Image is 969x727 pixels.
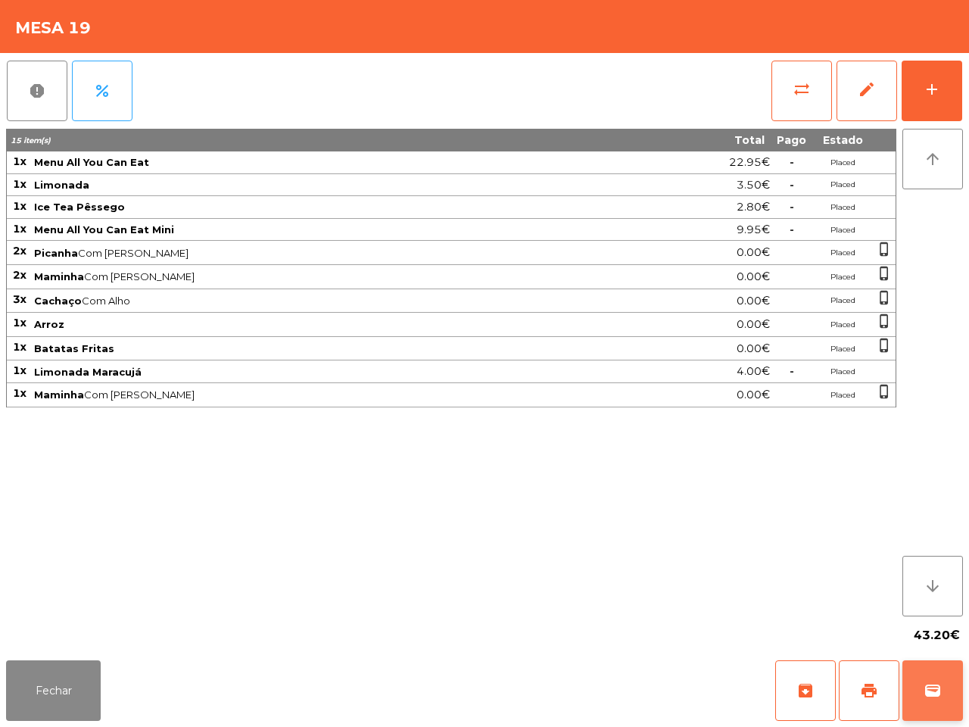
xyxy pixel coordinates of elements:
button: add [902,61,962,121]
button: arrow_downward [902,556,963,616]
span: 3.50€ [737,175,770,195]
span: 1x [13,340,26,354]
span: report [28,82,46,100]
span: 1x [13,363,26,377]
button: wallet [902,660,963,721]
i: arrow_downward [924,577,942,595]
th: Estado [812,129,873,151]
td: Placed [812,219,873,242]
span: Arroz [34,318,64,330]
th: Pago [771,129,812,151]
span: Maminha [34,270,84,282]
button: archive [775,660,836,721]
div: add [923,80,941,98]
span: 0.00€ [737,291,770,311]
span: print [860,682,878,700]
span: Menu All You Can Eat Mini [34,223,174,236]
span: 1x [13,177,26,191]
span: - [790,364,794,378]
span: - [790,200,794,214]
td: Placed [812,337,873,361]
span: 1x [13,386,26,400]
span: 0.00€ [737,242,770,263]
span: Com [PERSON_NAME] [34,388,617,401]
span: phone_iphone [877,242,892,257]
td: Placed [812,196,873,219]
button: percent [72,61,132,121]
td: Placed [812,360,873,383]
span: Com Alho [34,295,617,307]
span: edit [858,80,876,98]
span: 1x [13,316,26,329]
span: - [790,223,794,236]
span: 43.20€ [914,624,960,647]
span: 9.95€ [737,220,770,240]
button: print [839,660,899,721]
span: Limonada Maracujá [34,366,142,378]
span: - [790,178,794,192]
td: Placed [812,313,873,337]
td: Placed [812,289,873,314]
span: phone_iphone [877,384,892,399]
span: Com [PERSON_NAME] [34,270,617,282]
button: Fechar [6,660,101,721]
span: 3x [13,292,26,306]
span: wallet [924,682,942,700]
span: phone_iphone [877,338,892,353]
span: phone_iphone [877,266,892,281]
span: Batatas Fritas [34,342,114,354]
span: Menu All You Can Eat [34,156,149,168]
span: Maminha [34,388,84,401]
span: Ice Tea Pêssego [34,201,125,213]
span: 4.00€ [737,361,770,382]
button: report [7,61,67,121]
span: 0.00€ [737,267,770,287]
span: 0.00€ [737,314,770,335]
span: Cachaço [34,295,82,307]
span: 2x [13,244,26,257]
span: Limonada [34,179,89,191]
td: Placed [812,174,873,197]
span: - [790,155,794,169]
span: Picanha [34,247,78,259]
span: phone_iphone [877,290,892,305]
span: 1x [13,154,26,168]
span: 2x [13,268,26,282]
td: Placed [812,265,873,289]
span: 1x [13,199,26,213]
button: sync_alt [771,61,832,121]
i: arrow_upward [924,150,942,168]
span: 2.80€ [737,197,770,217]
button: edit [837,61,897,121]
span: 0.00€ [737,339,770,359]
span: Com [PERSON_NAME] [34,247,617,259]
td: Placed [812,383,873,407]
span: phone_iphone [877,314,892,329]
button: arrow_upward [902,129,963,189]
span: archive [796,682,815,700]
span: 15 item(s) [11,136,51,145]
span: sync_alt [793,80,811,98]
h4: Mesa 19 [15,17,91,39]
span: percent [93,82,111,100]
span: 1x [13,222,26,236]
span: 22.95€ [729,152,770,173]
td: Placed [812,241,873,265]
th: Total [618,129,771,151]
td: Placed [812,151,873,174]
span: 0.00€ [737,385,770,405]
